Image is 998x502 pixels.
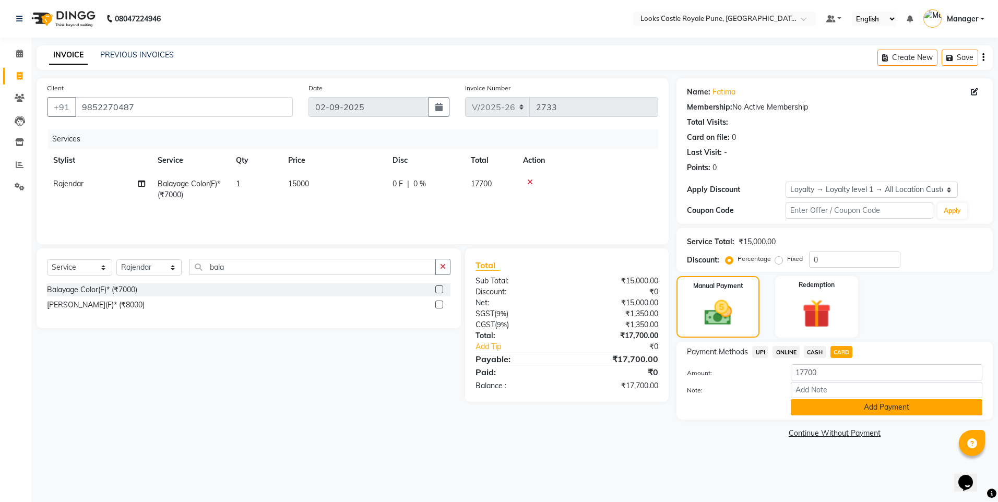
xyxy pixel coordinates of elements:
span: CGST [476,320,495,329]
label: Date [308,83,323,93]
span: UPI [752,346,768,358]
div: ₹1,350.00 [567,308,666,319]
a: PREVIOUS INVOICES [100,50,174,59]
img: Manager [923,9,942,28]
div: Coupon Code [687,205,786,216]
a: INVOICE [49,46,88,65]
input: Search or Scan [189,259,436,275]
div: Sub Total: [468,276,567,286]
div: Service Total: [687,236,734,247]
span: Total [476,260,500,271]
div: ₹15,000.00 [739,236,776,247]
a: Fatima [712,87,735,98]
span: 17700 [471,179,492,188]
div: Total Visits: [687,117,728,128]
div: ₹17,700.00 [567,353,666,365]
div: Services [48,129,666,149]
div: Paid: [468,366,567,378]
label: Redemption [799,280,835,290]
span: | [407,178,409,189]
div: ₹15,000.00 [567,276,666,286]
div: ₹17,700.00 [567,330,666,341]
div: Points: [687,162,710,173]
div: Total: [468,330,567,341]
div: Balayage Color(F)* (₹7000) [47,284,137,295]
th: Service [151,149,230,172]
div: Payable: [468,353,567,365]
label: Amount: [679,368,783,378]
div: ₹17,700.00 [567,380,666,391]
div: ( ) [468,308,567,319]
input: Enter Offer / Coupon Code [786,202,933,219]
div: - [724,147,727,158]
button: Apply [937,203,967,219]
label: Percentage [738,254,771,264]
img: _gift.svg [793,296,840,331]
input: Add Note [791,382,982,398]
input: Search by Name/Mobile/Email/Code [75,97,293,117]
a: Add Tip [468,341,584,352]
b: 08047224946 [115,4,161,33]
span: CARD [830,346,853,358]
span: 15000 [288,179,309,188]
div: ( ) [468,319,567,330]
img: logo [27,4,98,33]
label: Note: [679,386,783,395]
th: Disc [386,149,465,172]
th: Total [465,149,517,172]
div: Balance : [468,380,567,391]
div: Discount: [687,255,719,266]
span: ONLINE [773,346,800,358]
span: CASH [804,346,826,358]
div: Last Visit: [687,147,722,158]
img: _cash.svg [696,297,741,329]
iframe: chat widget [954,460,988,492]
span: 1 [236,179,240,188]
button: Add Payment [791,399,982,415]
div: 0 [732,132,736,143]
th: Action [517,149,658,172]
th: Qty [230,149,282,172]
div: ₹0 [584,341,667,352]
div: [PERSON_NAME](F)* (₹8000) [47,300,145,310]
input: Amount [791,364,982,380]
div: Membership: [687,102,732,113]
a: Continue Without Payment [679,428,991,439]
span: 0 F [393,178,403,189]
div: ₹15,000.00 [567,297,666,308]
label: Client [47,83,64,93]
span: 0 % [413,178,426,189]
span: 9% [497,320,507,329]
div: Apply Discount [687,184,786,195]
span: SGST [476,309,494,318]
span: Manager [947,14,978,25]
div: ₹0 [567,286,666,297]
div: No Active Membership [687,102,982,113]
span: Balayage Color(F)* (₹7000) [158,179,220,199]
label: Manual Payment [693,281,743,291]
div: Name: [687,87,710,98]
div: Net: [468,297,567,308]
div: 0 [712,162,717,173]
span: Payment Methods [687,346,748,357]
label: Invoice Number [465,83,510,93]
label: Fixed [787,254,803,264]
div: Card on file: [687,132,730,143]
div: Discount: [468,286,567,297]
button: +91 [47,97,76,117]
span: Rajendar [53,179,84,188]
span: 9% [496,309,506,318]
th: Price [282,149,386,172]
div: ₹0 [567,366,666,378]
div: ₹1,350.00 [567,319,666,330]
button: Create New [877,50,937,66]
button: Save [942,50,978,66]
th: Stylist [47,149,151,172]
